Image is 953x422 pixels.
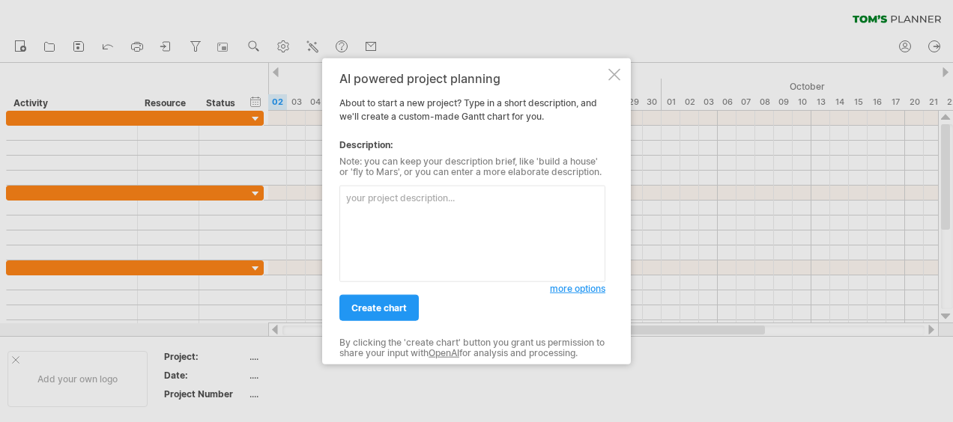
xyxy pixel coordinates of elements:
[339,156,605,178] div: Note: you can keep your description brief, like 'build a house' or 'fly to Mars', or you can ente...
[339,72,605,351] div: About to start a new project? Type in a short description, and we'll create a custom-made Gantt c...
[339,337,605,359] div: By clicking the 'create chart' button you grant us permission to share your input with for analys...
[339,72,605,85] div: AI powered project planning
[339,295,419,321] a: create chart
[351,302,407,314] span: create chart
[550,283,605,294] span: more options
[550,282,605,296] a: more options
[339,138,605,152] div: Description:
[429,347,459,358] a: OpenAI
